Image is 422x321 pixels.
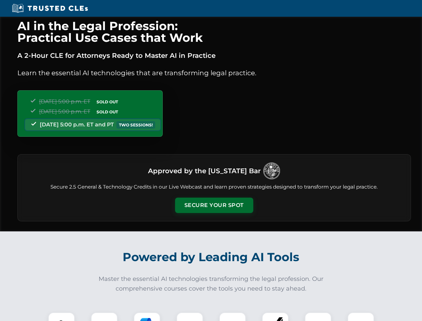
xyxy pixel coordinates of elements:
p: Learn the essential AI technologies that are transforming legal practice. [17,68,411,78]
p: A 2-Hour CLE for Attorneys Ready to Master AI in Practice [17,50,411,61]
img: Trusted CLEs [10,3,90,13]
span: [DATE] 5:00 p.m. ET [39,108,90,115]
button: Secure Your Spot [175,198,253,213]
h2: Powered by Leading AI Tools [26,245,396,269]
p: Master the essential AI technologies transforming the legal profession. Our comprehensive courses... [94,274,328,294]
h3: Approved by the [US_STATE] Bar [148,165,261,177]
img: Logo [263,163,280,179]
span: SOLD OUT [94,108,120,115]
h1: AI in the Legal Profession: Practical Use Cases that Work [17,20,411,43]
span: [DATE] 5:00 p.m. ET [39,98,90,105]
p: Secure 2.5 General & Technology Credits in our Live Webcast and learn proven strategies designed ... [26,183,403,191]
span: SOLD OUT [94,98,120,105]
